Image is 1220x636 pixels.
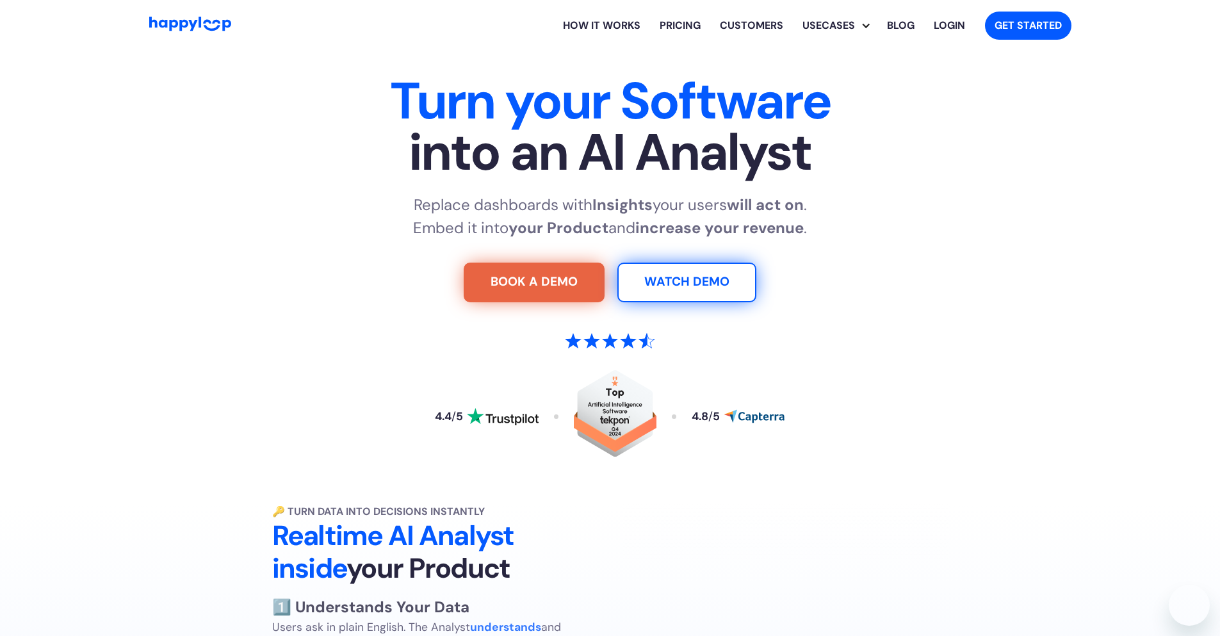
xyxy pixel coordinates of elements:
[924,5,975,46] a: Log in to your HappyLoop account
[877,5,924,46] a: Visit the HappyLoop blog for insights
[346,550,510,586] span: your Product
[435,411,463,423] div: 4.4 5
[802,5,877,46] div: Usecases
[617,263,756,302] a: Watch Demo
[272,519,598,586] h2: Realtime AI Analyst inside
[464,263,605,302] a: Try For Free
[1169,585,1210,626] iframe: Button to launch messaging window
[272,505,485,518] strong: 🔑 Turn Data into Decisions Instantly
[793,5,877,46] div: Explore HappyLoop use cases
[650,5,710,46] a: View HappyLoop pricing plans
[553,5,650,46] a: Learn how HappyLoop works
[470,620,541,634] strong: understands
[508,218,608,238] strong: your Product
[149,17,231,35] a: Go to Home Page
[635,218,804,238] strong: increase your revenue
[211,127,1010,178] span: into an AI Analyst
[592,195,653,215] strong: Insights
[692,411,720,423] div: 4.8 5
[413,193,807,240] p: Replace dashboards with your users . Embed it into and .
[149,17,231,31] img: HappyLoop Logo
[211,76,1010,178] h1: Turn your Software
[692,409,785,423] a: Read reviews about HappyLoop on Capterra
[710,5,793,46] a: Learn how HappyLoop works
[708,409,713,423] span: /
[451,409,456,423] span: /
[793,18,865,33] div: Usecases
[574,370,657,463] a: Read reviews about HappyLoop on Tekpon
[435,408,539,426] a: Read reviews about HappyLoop on Trustpilot
[985,12,1071,40] a: Get started with HappyLoop
[272,597,469,617] strong: 1️⃣ Understands Your Data
[727,195,804,215] strong: will act on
